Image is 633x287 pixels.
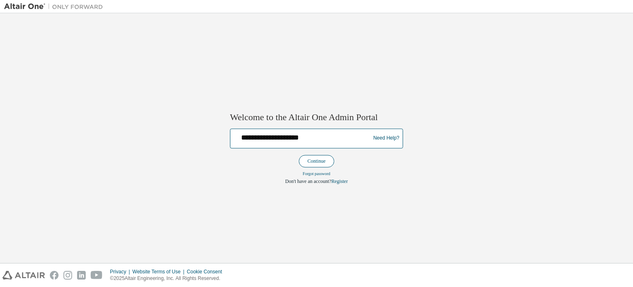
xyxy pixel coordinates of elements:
[303,171,331,176] a: Forgot password
[4,2,107,11] img: Altair One
[132,268,187,275] div: Website Terms of Use
[110,275,227,282] p: © 2025 Altair Engineering, Inc. All Rights Reserved.
[63,271,72,280] img: instagram.svg
[331,178,348,184] a: Register
[77,271,86,280] img: linkedin.svg
[187,268,227,275] div: Cookie Consent
[373,138,399,139] a: Need Help?
[50,271,59,280] img: facebook.svg
[91,271,103,280] img: youtube.svg
[299,155,334,167] button: Continue
[110,268,132,275] div: Privacy
[285,178,331,184] span: Don't have an account?
[230,112,403,123] h2: Welcome to the Altair One Admin Portal
[2,271,45,280] img: altair_logo.svg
